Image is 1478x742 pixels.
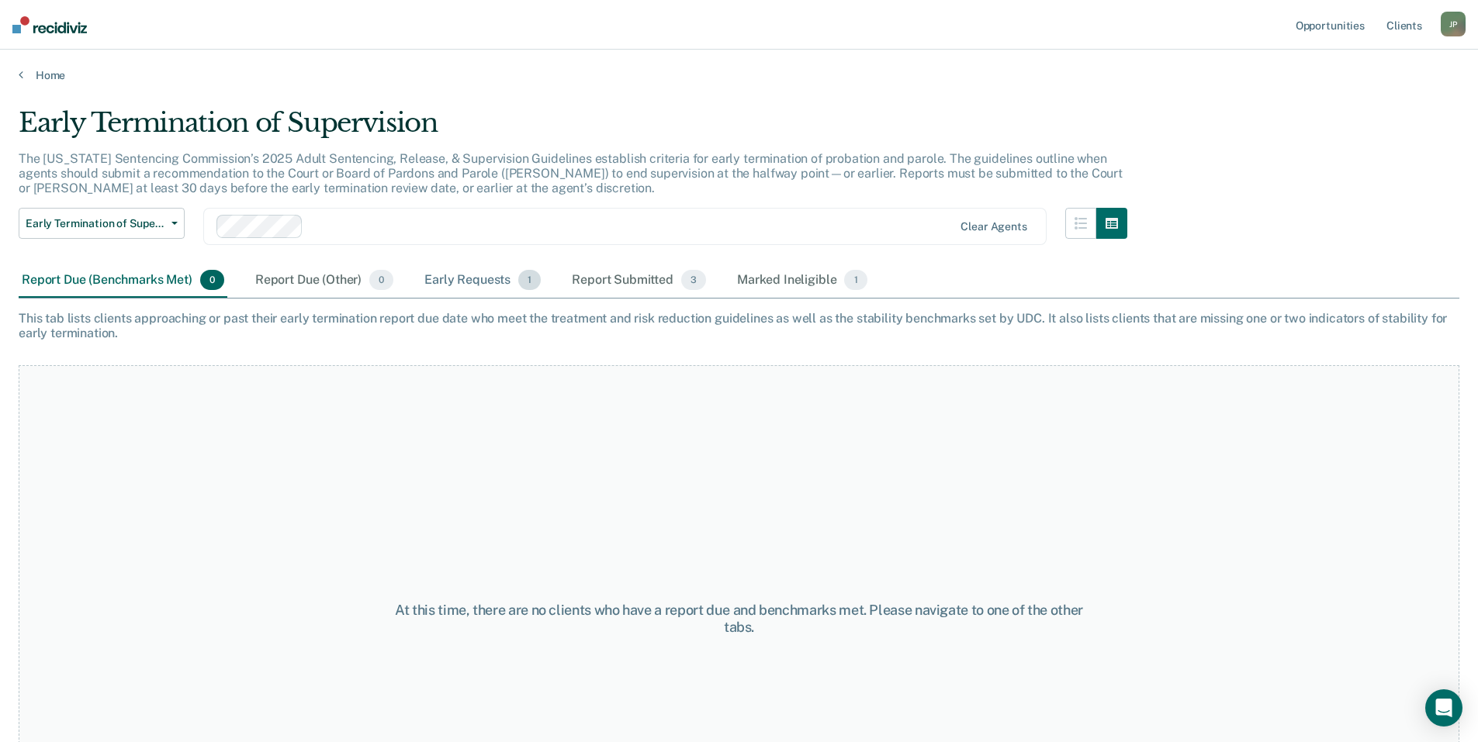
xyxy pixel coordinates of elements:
span: 0 [200,270,224,290]
div: Report Submitted3 [569,264,709,298]
div: Clear agents [961,220,1026,233]
p: The [US_STATE] Sentencing Commission’s 2025 Adult Sentencing, Release, & Supervision Guidelines e... [19,151,1123,195]
span: 1 [844,270,867,290]
div: Open Intercom Messenger [1425,689,1462,726]
div: This tab lists clients approaching or past their early termination report due date who meet the t... [19,311,1459,340]
div: At this time, there are no clients who have a report due and benchmarks met. Please navigate to o... [379,602,1099,635]
span: 1 [518,270,541,290]
div: Early Requests1 [421,264,544,298]
span: 0 [369,270,393,290]
a: Home [19,68,1459,82]
span: Early Termination of Supervision [26,217,165,230]
div: Marked Ineligible1 [734,264,871,298]
div: Report Due (Benchmarks Met)0 [19,264,227,298]
div: J P [1441,12,1466,36]
span: 3 [681,270,706,290]
div: Report Due (Other)0 [252,264,396,298]
button: JP [1441,12,1466,36]
div: Early Termination of Supervision [19,107,1127,151]
button: Early Termination of Supervision [19,208,185,239]
img: Recidiviz [12,16,87,33]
